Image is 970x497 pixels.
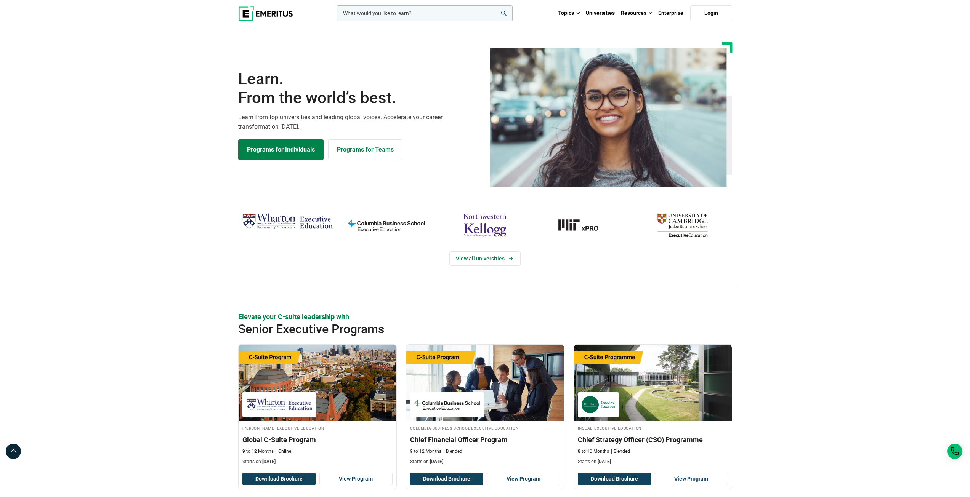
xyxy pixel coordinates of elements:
p: Elevate your C-suite leadership with [238,312,732,321]
p: Online [276,448,291,455]
img: Chief Financial Officer Program | Online Finance Course [406,345,564,421]
h4: INSEAD Executive Education [578,425,728,431]
img: northwestern-kellogg [439,210,531,240]
button: Download Brochure [578,473,651,486]
h3: Chief Strategy Officer (CSO) Programme [578,435,728,444]
h3: Chief Financial Officer Program [410,435,560,444]
p: 8 to 10 Months [578,448,609,455]
button: Download Brochure [242,473,316,486]
p: Blended [611,448,630,455]
a: MIT-xPRO [538,210,629,240]
p: Starts on: [410,459,560,465]
img: Chief Strategy Officer (CSO) Programme | Online Leadership Course [574,345,732,421]
a: View Program [655,473,728,486]
p: Learn from top universities and leading global voices. Accelerate your career transformation [DATE]. [238,112,481,132]
img: columbia-business-school [341,210,432,240]
p: Starts on: [578,459,728,465]
a: Explore Programs [238,139,324,160]
p: Starts on: [242,459,393,465]
img: INSEAD Executive Education [582,396,615,413]
img: MIT xPRO [538,210,629,240]
span: [DATE] [430,459,443,464]
a: Leadership Course by Wharton Executive Education - December 10, 2025 Wharton Executive Education ... [239,345,396,469]
p: 9 to 12 Months [242,448,274,455]
h2: Senior Executive Programs [238,321,683,337]
button: Download Brochure [410,473,483,486]
h1: Learn. [238,69,481,108]
img: Learn from the world's best [490,48,727,187]
span: [DATE] [262,459,276,464]
img: cambridge-judge-business-school [637,210,728,240]
img: Columbia Business School Executive Education [414,396,480,413]
h4: Columbia Business School Executive Education [410,425,560,431]
h3: Global C-Suite Program [242,435,393,444]
img: Wharton Executive Education [242,210,333,233]
h4: [PERSON_NAME] Executive Education [242,425,393,431]
a: View Program [319,473,393,486]
input: woocommerce-product-search-field-0 [337,5,513,21]
span: From the world’s best. [238,88,481,107]
a: Leadership Course by INSEAD Executive Education - October 14, 2025 INSEAD Executive Education INS... [574,345,732,469]
a: View Universities [449,251,521,266]
a: Explore for Business [328,139,402,160]
span: [DATE] [598,459,611,464]
img: Global C-Suite Program | Online Leadership Course [239,345,396,421]
a: View Program [487,473,560,486]
a: Finance Course by Columbia Business School Executive Education - September 29, 2025 Columbia Busi... [406,345,564,469]
p: Blended [443,448,462,455]
p: 9 to 12 Months [410,448,441,455]
img: Wharton Executive Education [246,396,313,413]
a: Login [690,5,732,21]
